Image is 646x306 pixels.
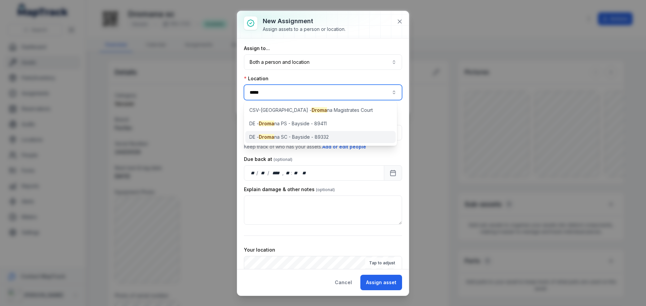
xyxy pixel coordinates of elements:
div: day, [250,170,256,176]
label: Explain damage & other notes [244,186,335,193]
strong: Tap to adjust [369,260,395,266]
div: hour, [284,170,291,176]
div: / [267,170,270,176]
label: Assign to... [244,45,270,52]
span: DE - na SC - Bayside - 89332 [249,134,329,140]
div: month, [259,170,268,176]
div: / [256,170,259,176]
h3: New assignment [263,16,346,26]
div: : [291,170,293,176]
label: Location [244,75,268,82]
label: Your location [244,247,275,253]
button: Calendar [384,165,402,181]
span: Droma [259,121,274,126]
span: Droma [312,107,327,113]
span: CSV-[GEOGRAPHIC_DATA] - na Magistrates Court [249,107,373,114]
button: Both a person and location [244,54,402,70]
p: Keep track of who has your assets. [244,143,402,150]
button: Cancel [329,275,358,290]
div: minute, [293,170,299,176]
span: Droma [259,134,274,140]
canvas: Map [244,256,397,306]
label: Due back at [244,156,292,163]
div: Assign assets to a person or location. [263,26,346,33]
div: am/pm, [301,170,308,176]
div: , [282,170,284,176]
button: Add or edit people [322,143,366,150]
span: DE - na PS - Bayside - 89411 [249,120,327,127]
div: year, [270,170,282,176]
button: Assign asset [360,275,402,290]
